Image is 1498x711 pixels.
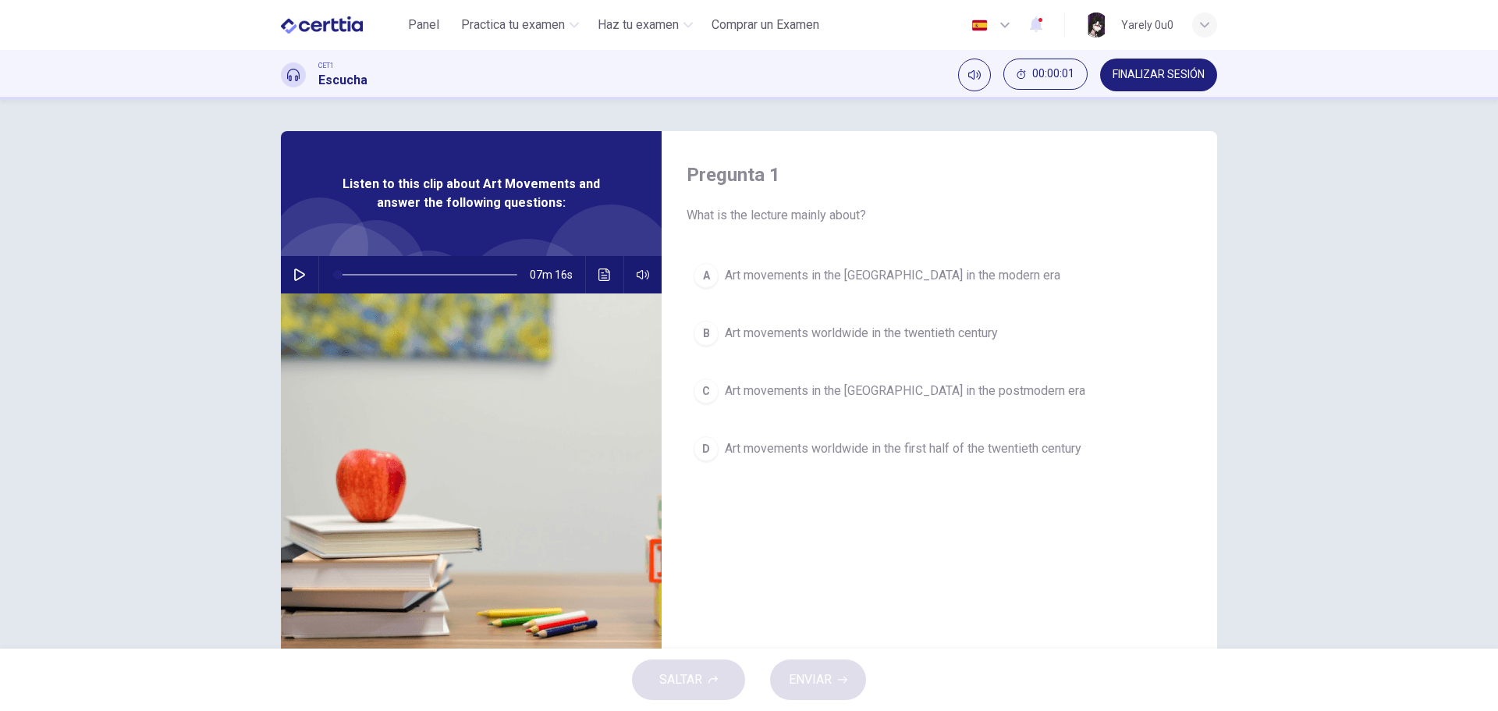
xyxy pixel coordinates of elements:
span: Art movements in the [GEOGRAPHIC_DATA] in the postmodern era [725,382,1085,400]
button: Panel [399,11,449,39]
span: CET1 [318,60,334,71]
button: Haz tu examen [591,11,699,39]
span: Art movements worldwide in the twentieth century [725,324,998,343]
span: Art movements in the [GEOGRAPHIC_DATA] in the modern era [725,266,1060,285]
img: Profile picture [1084,12,1109,37]
span: Listen to this clip about Art Movements and answer the following questions: [332,175,611,212]
span: Art movements worldwide in the first half of the twentieth century [725,439,1081,458]
img: CERTTIA logo [281,9,363,41]
button: Practica tu examen [455,11,585,39]
span: What is the lecture mainly about? [687,206,1192,225]
div: A [694,263,719,288]
button: BArt movements worldwide in the twentieth century [687,314,1192,353]
span: 07m 16s [530,256,585,293]
span: Panel [408,16,439,34]
div: D [694,436,719,461]
button: CArt movements in the [GEOGRAPHIC_DATA] in the postmodern era [687,371,1192,411]
button: DArt movements worldwide in the first half of the twentieth century [687,429,1192,468]
div: Silenciar [958,59,991,91]
span: Comprar un Examen [712,16,819,34]
img: es [970,20,989,31]
h4: Pregunta 1 [687,162,1192,187]
div: B [694,321,719,346]
img: Listen to this clip about Art Movements and answer the following questions: [281,293,662,674]
a: CERTTIA logo [281,9,399,41]
span: 00:00:01 [1032,68,1074,80]
button: Comprar un Examen [705,11,825,39]
span: FINALIZAR SESIÓN [1113,69,1205,81]
button: 00:00:01 [1003,59,1088,90]
div: Ocultar [1003,59,1088,91]
div: Yarely 0u0 [1121,16,1173,34]
h1: Escucha [318,71,367,90]
button: AArt movements in the [GEOGRAPHIC_DATA] in the modern era [687,256,1192,295]
button: Haz clic para ver la transcripción del audio [592,256,617,293]
span: Practica tu examen [461,16,565,34]
button: FINALIZAR SESIÓN [1100,59,1217,91]
div: C [694,379,719,403]
span: Haz tu examen [598,16,679,34]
